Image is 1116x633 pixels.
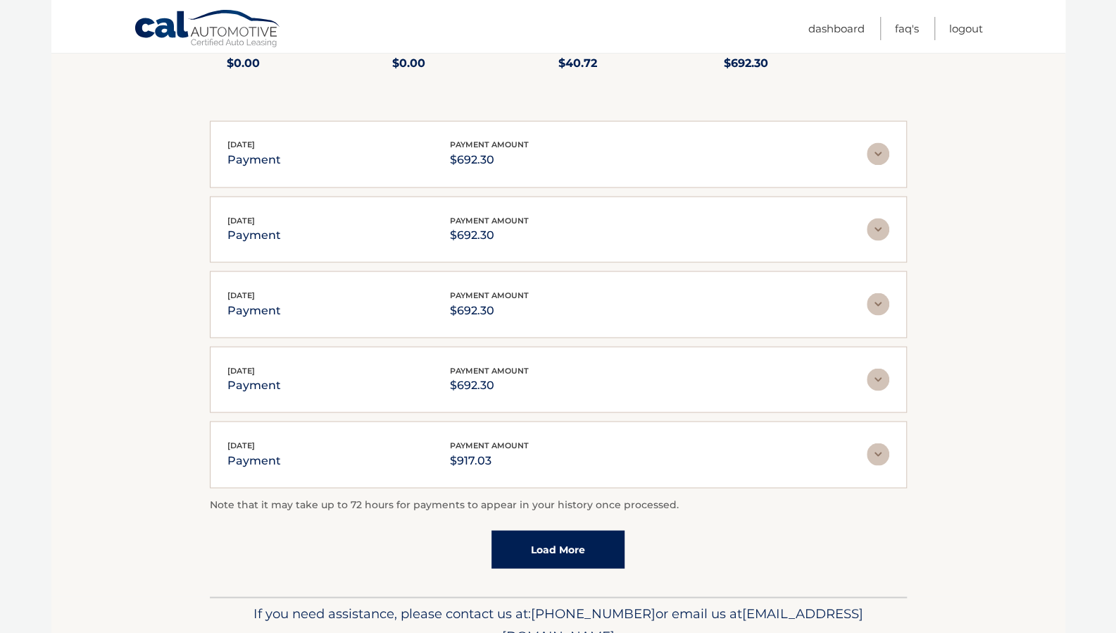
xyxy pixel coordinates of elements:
p: $0.00 [392,54,558,73]
span: [DATE] [227,215,255,225]
span: payment amount [450,140,529,149]
span: [DATE] [227,290,255,300]
img: accordion-rest.svg [867,368,889,391]
a: Dashboard [808,17,865,40]
p: $692.30 [450,225,529,245]
img: accordion-rest.svg [867,443,889,465]
p: $692.30 [450,375,529,395]
p: $692.30 [724,54,890,73]
span: [DATE] [227,140,255,149]
span: [DATE] [227,440,255,450]
p: payment [227,150,281,170]
span: [PHONE_NUMBER] [531,605,656,621]
img: accordion-rest.svg [867,142,889,165]
p: payment [227,450,281,470]
p: payment [227,375,281,395]
a: Logout [949,17,983,40]
p: payment [227,225,281,245]
span: payment amount [450,215,529,225]
p: $40.72 [558,54,725,73]
a: Cal Automotive [134,9,282,50]
a: Load More [491,530,625,568]
p: $0.00 [227,54,393,73]
p: $692.30 [450,150,529,170]
a: FAQ's [895,17,919,40]
span: payment amount [450,290,529,300]
p: $692.30 [450,300,529,320]
span: [DATE] [227,365,255,375]
p: $917.03 [450,450,529,470]
span: payment amount [450,440,529,450]
p: payment [227,300,281,320]
p: Note that it may take up to 72 hours for payments to appear in your history once processed. [210,496,907,513]
img: accordion-rest.svg [867,293,889,315]
span: payment amount [450,365,529,375]
img: accordion-rest.svg [867,218,889,240]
